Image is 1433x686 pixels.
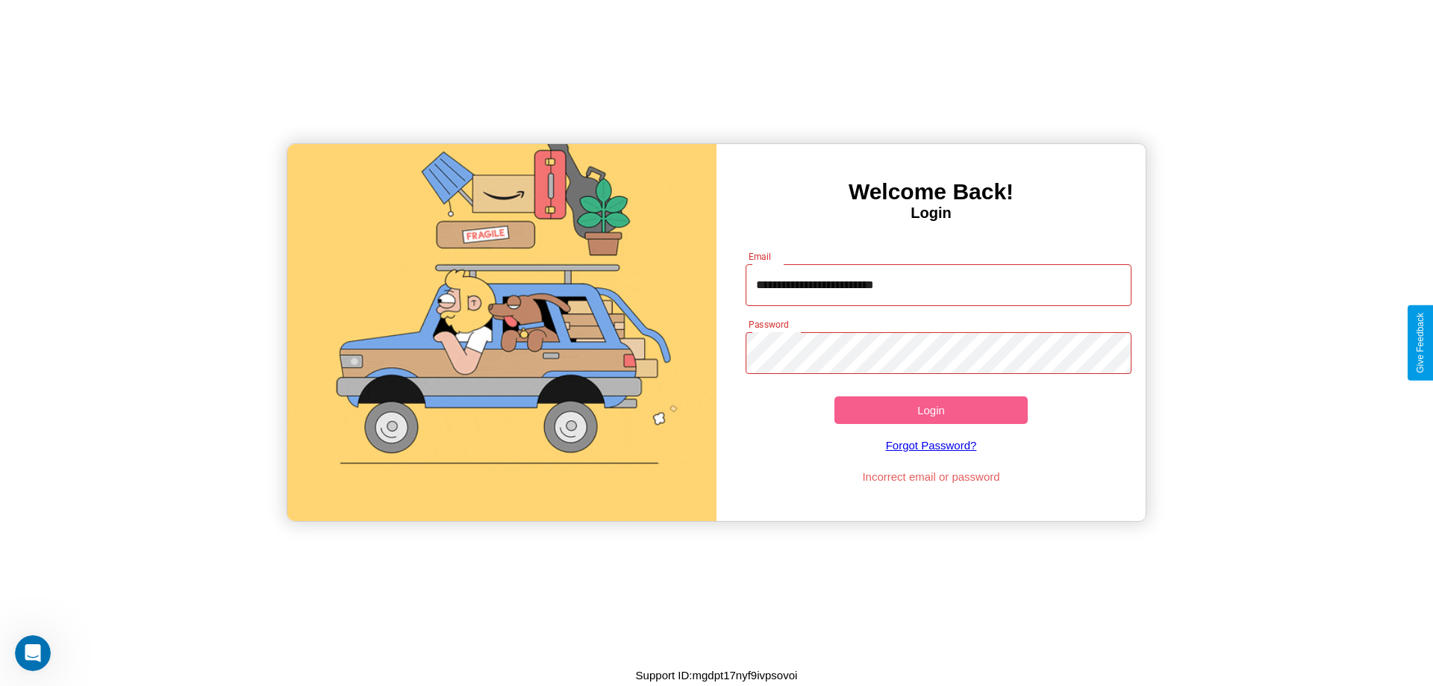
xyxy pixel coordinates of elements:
label: Password [749,318,788,331]
label: Email [749,250,772,263]
div: Give Feedback [1415,313,1426,373]
p: Support ID: mgdpt17nyf9ivpsovoi [636,665,798,685]
p: Incorrect email or password [738,467,1125,487]
button: Login [834,396,1028,424]
h4: Login [716,205,1146,222]
img: gif [287,144,716,521]
h3: Welcome Back! [716,179,1146,205]
iframe: Intercom live chat [15,635,51,671]
a: Forgot Password? [738,424,1125,467]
